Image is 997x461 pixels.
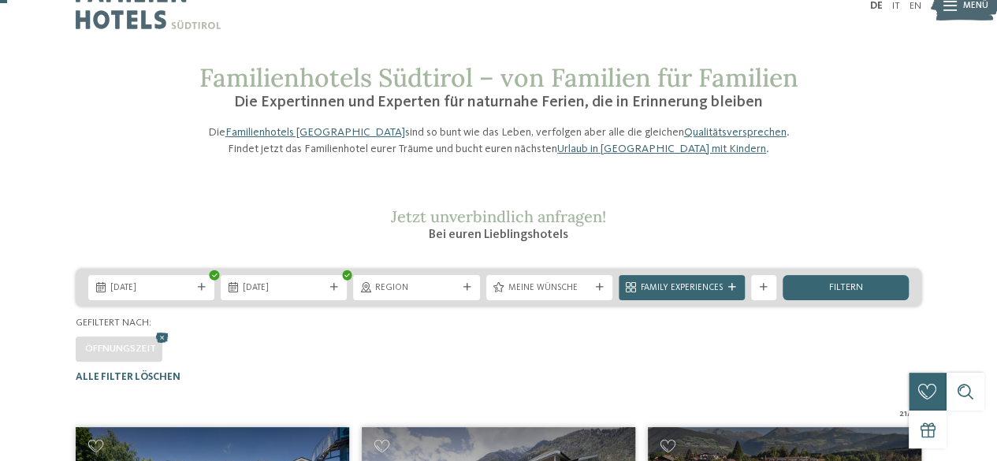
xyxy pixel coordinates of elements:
[110,282,192,295] span: [DATE]
[828,283,862,293] span: filtern
[199,125,798,156] p: Die sind so bunt wie das Leben, verfolgen aber alle die gleichen . Findet jetzt das Familienhotel...
[234,95,763,110] span: Die Expertinnen und Experten für naturnahe Ferien, die in Erinnerung bleiben
[508,282,590,295] span: Meine Wünsche
[910,1,921,11] a: EN
[892,1,900,11] a: IT
[85,344,156,354] span: Öffnungszeit
[907,408,911,421] span: /
[899,408,907,421] span: 21
[76,372,180,382] span: Alle Filter löschen
[429,229,568,241] span: Bei euren Lieblingshotels
[225,127,405,138] a: Familienhotels [GEOGRAPHIC_DATA]
[243,282,325,295] span: [DATE]
[76,318,151,328] span: Gefiltert nach:
[557,143,766,154] a: Urlaub in [GEOGRAPHIC_DATA] mit Kindern
[870,1,883,11] a: DE
[199,61,798,94] span: Familienhotels Südtirol – von Familien für Familien
[375,282,457,295] span: Region
[641,282,723,295] span: Family Experiences
[391,206,606,226] span: Jetzt unverbindlich anfragen!
[684,127,787,138] a: Qualitätsversprechen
